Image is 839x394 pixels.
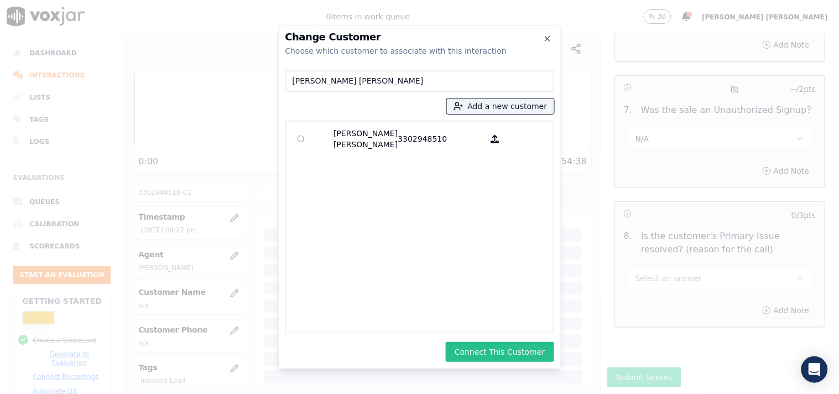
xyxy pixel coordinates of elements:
[447,98,554,114] button: Add a new customer
[398,128,484,150] p: 3302948510
[484,128,506,150] button: [PERSON_NAME] [PERSON_NAME] 3302948510
[801,356,828,383] div: Open Intercom Messenger
[285,70,554,92] input: Search Customers
[298,136,305,143] input: [PERSON_NAME] [PERSON_NAME] 3302948510
[446,342,554,362] button: Connect This Customer
[285,45,554,56] div: Choose which customer to associate with this interaction
[285,32,554,42] h2: Change Customer
[312,128,398,150] p: [PERSON_NAME] [PERSON_NAME]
